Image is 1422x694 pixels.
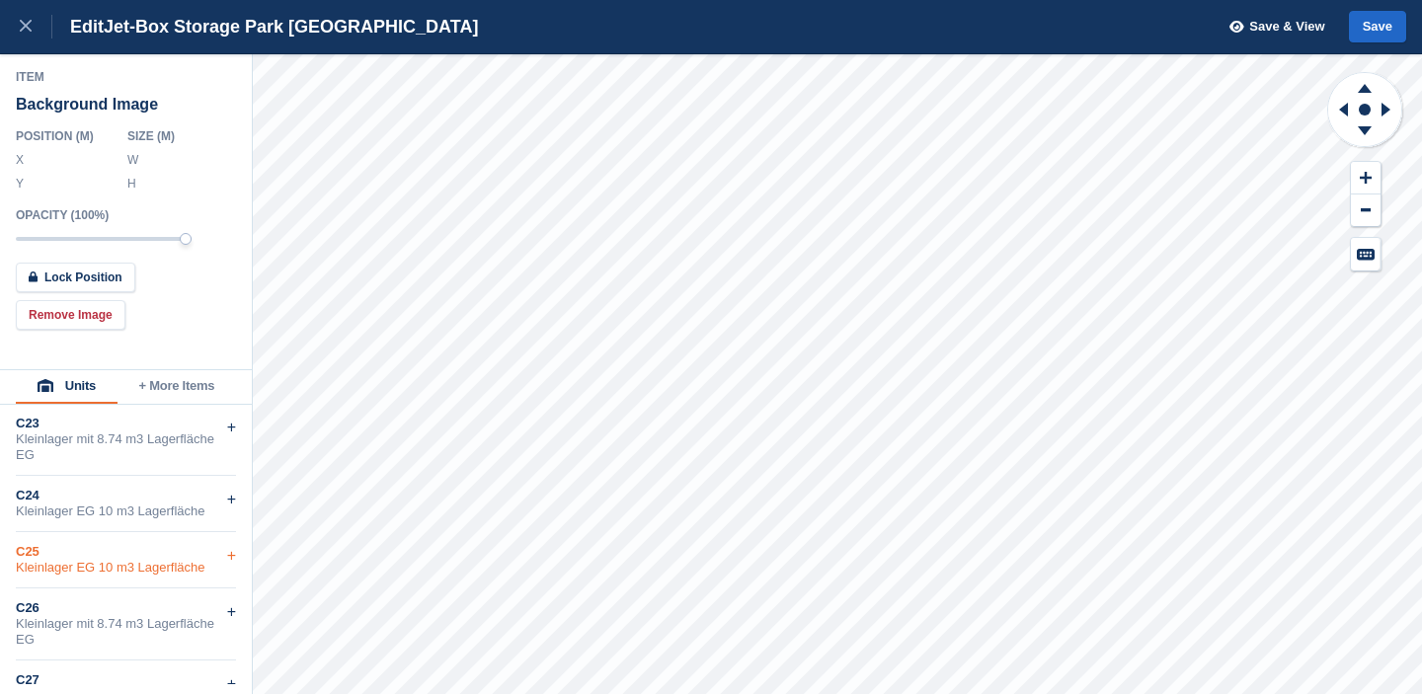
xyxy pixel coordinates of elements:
[16,476,236,532] div: C24Kleinlager EG 10 m3 Lagerfläche+
[227,488,236,511] div: +
[52,15,478,39] div: Edit Jet-Box Storage Park [GEOGRAPHIC_DATA]
[227,600,236,624] div: +
[16,488,236,503] div: C24
[16,672,236,688] div: C27
[127,152,137,168] label: W
[127,176,137,192] label: H
[1219,11,1325,43] button: Save & View
[127,128,214,144] div: Size ( M )
[227,416,236,439] div: +
[1349,11,1406,43] button: Save
[16,87,237,122] div: Background Image
[16,532,236,588] div: C25Kleinlager EG 10 m3 Lagerfläche+
[227,544,236,568] div: +
[16,416,236,431] div: C23
[16,300,125,330] button: Remove Image
[16,207,237,223] div: Opacity ( 100 %)
[118,370,236,404] button: + More Items
[1351,194,1381,227] button: Zoom Out
[16,152,26,168] label: X
[16,69,237,85] div: Item
[1249,17,1324,37] span: Save & View
[16,600,236,616] div: C26
[1351,162,1381,194] button: Zoom In
[16,128,112,144] div: Position ( M )
[16,616,236,648] div: Kleinlager mit 8.74 m3 Lagerfläche EG
[16,263,135,292] button: Lock Position
[1351,238,1381,270] button: Keyboard Shortcuts
[16,503,236,519] div: Kleinlager EG 10 m3 Lagerfläche
[16,404,236,476] div: C23Kleinlager mit 8.74 m3 Lagerfläche EG+
[16,544,236,560] div: C25
[16,431,236,463] div: Kleinlager mit 8.74 m3 Lagerfläche EG
[16,370,118,404] button: Units
[16,176,26,192] label: Y
[16,560,236,576] div: Kleinlager EG 10 m3 Lagerfläche
[16,588,236,660] div: C26Kleinlager mit 8.74 m3 Lagerfläche EG+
